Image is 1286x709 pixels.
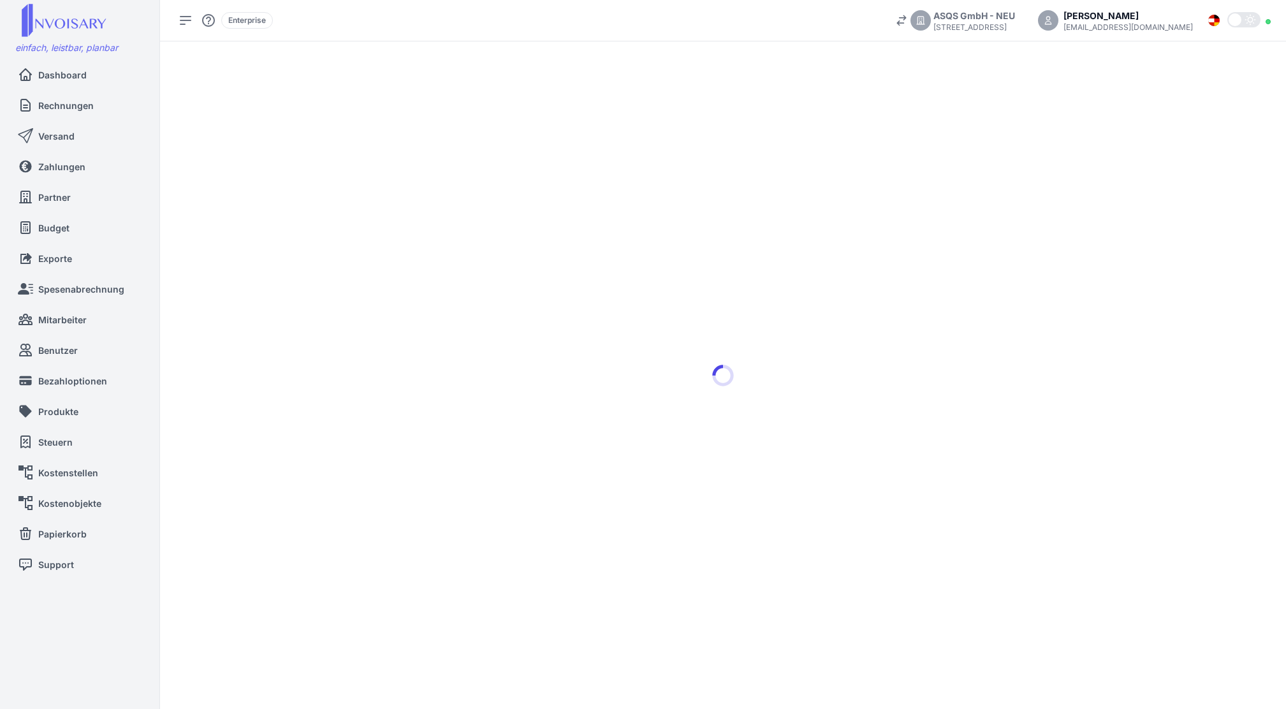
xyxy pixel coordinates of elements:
span: Budget [38,221,69,235]
div: [EMAIL_ADDRESS][DOMAIN_NAME] [1063,22,1193,33]
span: Bezahloptionen [38,374,107,388]
a: Papierkorb [18,521,154,546]
span: Support [38,558,74,571]
a: Rechnungen [18,92,149,118]
span: Produkte [38,405,78,418]
div: ASQS GmbH - NEU [933,9,1015,22]
a: Benutzer [18,337,154,363]
img: Flag_de.svg [1208,15,1220,26]
a: Zahlungen [18,154,154,179]
span: Papierkorb [38,527,87,541]
a: Mitarbeiter [18,307,149,332]
a: Produkte [18,398,154,424]
a: Exporte [18,245,154,271]
span: Zahlungen [38,160,85,173]
span: Mitarbeiter [38,313,87,326]
a: Kostenstellen [18,460,149,485]
div: Enterprise [221,12,273,29]
span: Dashboard [38,68,87,82]
a: Spesenabrechnung [18,276,154,302]
span: einfach, leistbar, planbar [15,42,118,53]
span: Partner [38,191,71,204]
span: Rechnungen [38,99,94,112]
div: [STREET_ADDRESS] [933,22,1015,33]
a: Enterprise [221,14,273,25]
span: Exporte [38,252,72,265]
span: Benutzer [38,344,78,357]
a: Partner [18,184,149,210]
a: Support [18,552,154,577]
a: Kostenobjekte [18,490,149,516]
div: Online [1266,19,1271,24]
a: Budget [18,215,154,240]
a: Versand [18,123,154,149]
span: Kostenstellen [38,466,98,479]
a: Steuern [18,429,149,455]
span: Kostenobjekte [38,497,101,510]
a: Dashboard [18,62,154,87]
div: [PERSON_NAME] [1063,9,1193,22]
a: Bezahloptionen [18,368,149,393]
span: Versand [38,129,75,143]
span: Steuern [38,435,73,449]
span: Spesenabrechnung [38,282,124,296]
